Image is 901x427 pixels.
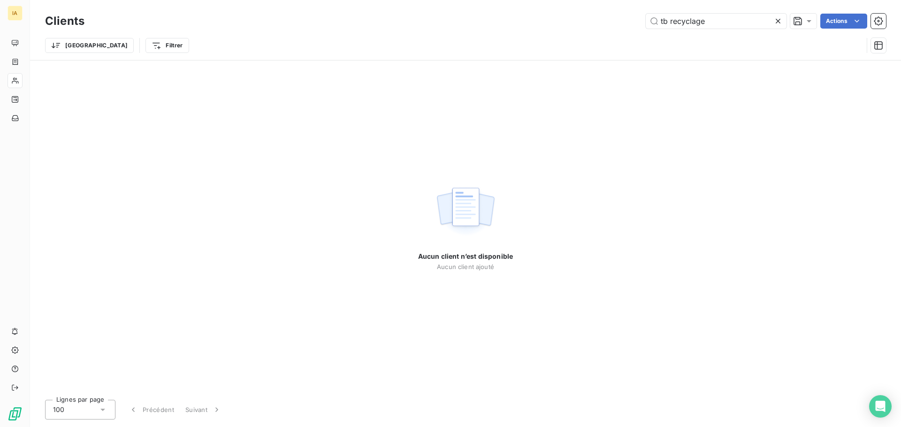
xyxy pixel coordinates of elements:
button: Filtrer [145,38,189,53]
img: empty state [435,182,496,240]
button: Actions [820,14,867,29]
h3: Clients [45,13,84,30]
button: Suivant [180,400,227,420]
img: Logo LeanPay [8,406,23,421]
input: Rechercher [646,14,786,29]
button: [GEOGRAPHIC_DATA] [45,38,134,53]
div: Open Intercom Messenger [869,395,892,418]
button: Précédent [123,400,180,420]
div: IA [8,6,23,21]
span: 100 [53,405,64,414]
span: Aucun client ajouté [437,263,494,270]
span: Aucun client n’est disponible [418,252,513,261]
